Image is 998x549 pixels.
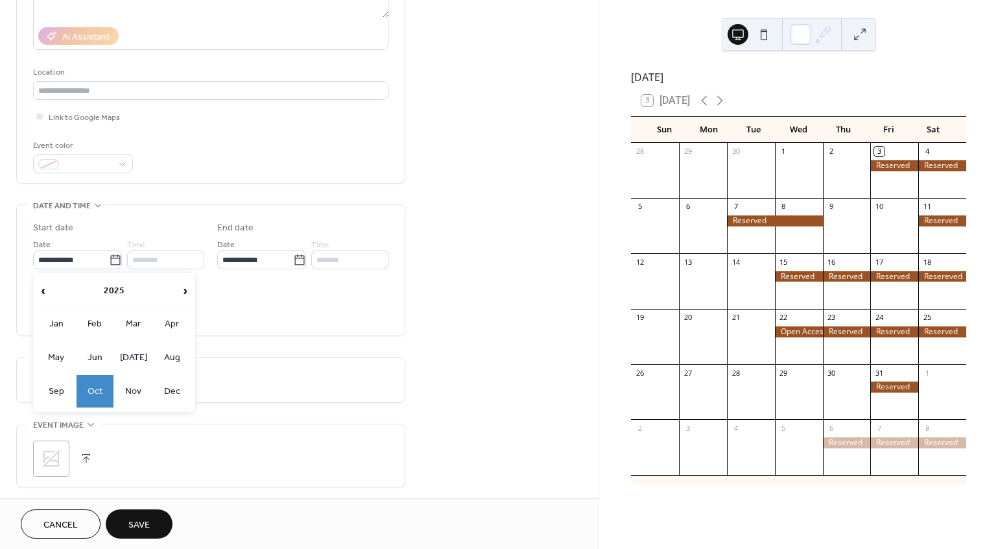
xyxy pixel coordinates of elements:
[874,202,884,212] div: 10
[827,368,837,378] div: 30
[115,341,152,374] td: [DATE]
[311,238,329,252] span: Time
[727,215,823,226] div: Reserved
[154,308,191,340] td: Apr
[870,326,918,337] div: Reserved
[922,202,932,212] div: 11
[779,423,789,433] div: 5
[635,313,645,323] div: 19
[33,441,69,477] div: ;
[33,199,91,213] span: Date and time
[687,117,731,143] div: Mon
[49,111,120,125] span: Link to Google Maps
[635,202,645,212] div: 5
[683,368,693,378] div: 27
[683,257,693,267] div: 13
[827,313,837,323] div: 23
[683,202,693,212] div: 6
[631,69,966,85] div: [DATE]
[180,278,190,304] span: ›
[38,308,75,340] td: Jan
[77,375,114,408] td: Oct
[775,271,823,282] div: Reserved
[38,278,49,304] span: ‹
[776,117,821,143] div: Wed
[33,221,73,235] div: Start date
[38,375,75,408] td: Sep
[827,257,837,267] div: 16
[731,313,741,323] div: 21
[683,147,693,156] div: 29
[922,423,932,433] div: 8
[217,221,254,235] div: End date
[128,518,150,532] span: Save
[874,313,884,323] div: 24
[870,160,918,171] div: Reserved
[43,518,78,532] span: Cancel
[870,382,918,393] div: Reserved
[731,202,741,212] div: 7
[77,308,114,340] td: Feb
[918,215,966,226] div: Reserved
[779,313,789,323] div: 22
[874,423,884,433] div: 7
[823,271,871,282] div: Reserved
[731,117,776,143] div: Tue
[823,326,871,337] div: Reserved
[683,313,693,323] div: 20
[911,117,956,143] div: Sat
[51,277,178,305] th: 2025
[922,368,932,378] div: 1
[866,117,911,143] div: Fri
[115,375,152,408] td: Nov
[217,238,235,252] span: Date
[635,423,645,433] div: 2
[922,257,932,267] div: 18
[33,66,386,79] div: Location
[33,419,84,432] span: Event image
[731,147,741,156] div: 30
[775,326,823,337] div: Open Access Night
[33,139,130,152] div: Event color
[115,308,152,340] td: Mar
[38,341,75,374] td: May
[731,368,741,378] div: 28
[154,375,191,408] td: Dec
[731,257,741,267] div: 14
[21,509,101,539] button: Cancel
[635,368,645,378] div: 26
[874,257,884,267] div: 17
[33,238,51,252] span: Date
[918,271,966,282] div: Resereved
[870,271,918,282] div: Reserved
[635,147,645,156] div: 28
[922,147,932,156] div: 4
[918,326,966,337] div: Reserved
[641,117,686,143] div: Sun
[779,147,789,156] div: 1
[106,509,172,539] button: Save
[870,437,918,448] div: Reserved
[827,423,837,433] div: 6
[918,160,966,171] div: Reserved
[77,341,114,374] td: Jun
[922,313,932,323] div: 25
[821,117,866,143] div: Thu
[827,202,837,212] div: 9
[683,423,693,433] div: 3
[779,257,789,267] div: 15
[779,202,789,212] div: 8
[827,147,837,156] div: 2
[874,368,884,378] div: 31
[779,368,789,378] div: 29
[823,437,871,448] div: Reserved
[127,238,145,252] span: Time
[874,147,884,156] div: 3
[731,423,741,433] div: 4
[154,341,191,374] td: Aug
[918,437,966,448] div: Reserved
[635,257,645,267] div: 12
